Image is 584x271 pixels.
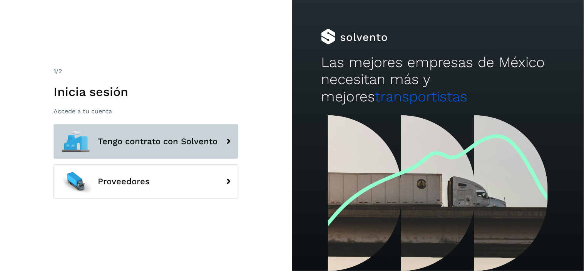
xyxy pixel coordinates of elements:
span: transportistas [375,88,467,105]
h1: Inicia sesión [54,84,238,99]
span: Proveedores [98,177,150,186]
span: Tengo contrato con Solvento [98,137,218,146]
h2: Las mejores empresas de México necesitan más y mejores [321,54,555,105]
button: Proveedores [54,164,238,199]
span: 1 [54,67,56,75]
p: Accede a tu cuenta [54,108,238,115]
button: Tengo contrato con Solvento [54,124,238,159]
div: /2 [54,67,238,76]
